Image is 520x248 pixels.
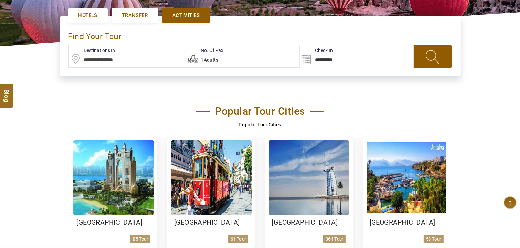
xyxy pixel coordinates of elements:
span: Hotels [78,12,97,19]
span: Blog [2,89,11,95]
h3: Abu Dhabi [77,218,151,227]
div: find your Tour [68,25,452,45]
h3: Istanbul [174,218,248,227]
p: 85 Tour [130,235,150,243]
p: 58 Tour [424,235,444,243]
span: Transfer [122,12,148,19]
h2: Popular Tour Cities [196,105,324,118]
span: Activities [172,12,200,19]
label: No. Of Pax [185,47,223,54]
label: Destinations In [69,47,115,54]
h3: Dubai [272,218,346,227]
p: 61 Tour [228,235,248,243]
a: Hotels [68,8,108,22]
span: 1Adults [201,57,218,63]
h3: Antalya [370,218,444,227]
p: 364 Tour [323,235,346,243]
a: Transfer [112,8,158,22]
label: Check In [300,47,333,54]
p: Popular Tour Cities [70,121,450,128]
a: Activities [162,8,210,22]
